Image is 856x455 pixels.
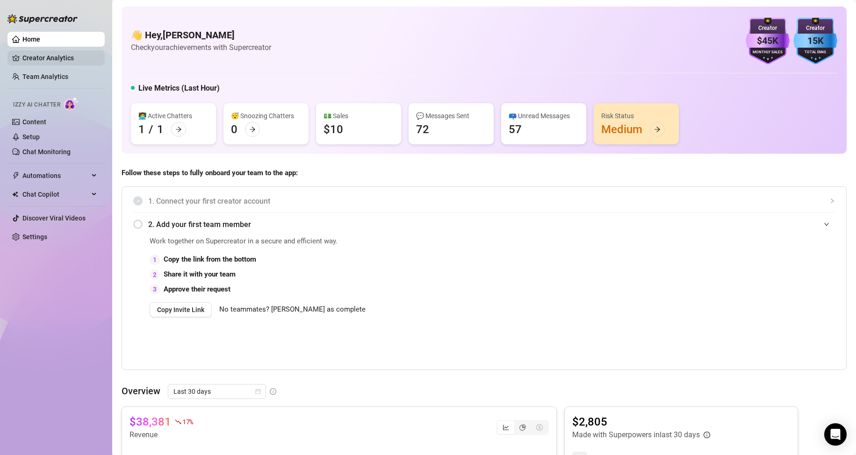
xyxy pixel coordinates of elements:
div: Creator [746,24,790,33]
h5: Live Metrics (Last Hour) [138,83,220,94]
strong: Copy the link from the bottom [164,255,256,263]
article: $38,381 [129,414,171,429]
div: $10 [324,122,343,137]
span: arrow-right [249,126,256,133]
span: arrow-right [654,126,661,133]
div: $45K [746,34,790,48]
div: 1 [138,122,145,137]
a: Home [22,36,40,43]
span: calendar [255,389,261,394]
span: Work together on Supercreator in a secure and efficient way. [150,236,625,247]
span: Copy Invite Link [157,306,204,313]
article: Overview [122,384,160,398]
a: Chat Monitoring [22,148,71,156]
span: line-chart [503,424,509,431]
div: 😴 Snoozing Chatters [231,111,301,121]
div: 💬 Messages Sent [416,111,486,121]
div: 1 [157,122,164,137]
span: info-circle [270,388,276,395]
span: arrow-right [175,126,182,133]
div: 👩‍💻 Active Chatters [138,111,209,121]
strong: Share it with your team [164,270,236,278]
span: pie-chart [519,424,526,431]
span: fall [175,419,181,425]
strong: Approve their request [164,285,230,293]
div: 1. Connect your first creator account [133,190,835,213]
img: blue-badge-DgoSNQY1.svg [793,18,837,64]
span: thunderbolt [12,172,20,179]
span: Automations [22,168,89,183]
strong: Follow these steps to fully onboard your team to the app: [122,169,298,177]
article: Check your achievements with Supercreator [131,42,271,53]
article: $2,805 [572,414,710,429]
span: 2. Add your first team member [148,219,835,230]
a: Creator Analytics [22,50,97,65]
div: 2 [150,270,160,280]
span: expanded [824,221,829,227]
div: 0 [231,122,237,137]
article: Made with Superpowers in last 30 days [572,429,700,441]
div: segmented control [496,420,549,435]
div: 1 [150,255,160,265]
div: 💵 Sales [324,111,394,121]
div: Total Fans [793,50,837,56]
div: 57 [509,122,522,137]
a: Content [22,118,46,126]
span: Last 30 days [173,384,260,398]
div: 3 [150,284,160,294]
span: 1. Connect your first creator account [148,195,835,207]
div: 📪 Unread Messages [509,111,579,121]
span: collapsed [829,198,835,204]
h4: 👋 Hey, [PERSON_NAME] [131,28,271,42]
iframe: Adding Team Members [648,236,835,355]
a: Team Analytics [22,73,68,80]
img: Chat Copilot [12,191,18,198]
a: Discover Viral Videos [22,214,86,222]
div: Risk Status [601,111,671,121]
div: Open Intercom Messenger [824,423,847,446]
span: No teammates? [PERSON_NAME] as complete [219,304,366,315]
img: logo-BBDzfeDw.svg [7,14,78,23]
a: Setup [22,133,40,141]
span: Izzy AI Chatter [13,100,60,109]
div: 15K [793,34,837,48]
span: Chat Copilot [22,187,89,202]
a: Settings [22,233,47,241]
article: Revenue [129,429,193,441]
div: Creator [793,24,837,33]
img: AI Chatter [64,97,79,110]
div: 72 [416,122,429,137]
span: 17 % [182,417,193,426]
div: 2. Add your first team member [133,213,835,236]
button: Copy Invite Link [150,302,212,317]
span: info-circle [704,432,710,438]
span: dollar-circle [536,424,543,431]
img: purple-badge-B9DA21FR.svg [746,18,790,64]
div: Monthly Sales [746,50,790,56]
